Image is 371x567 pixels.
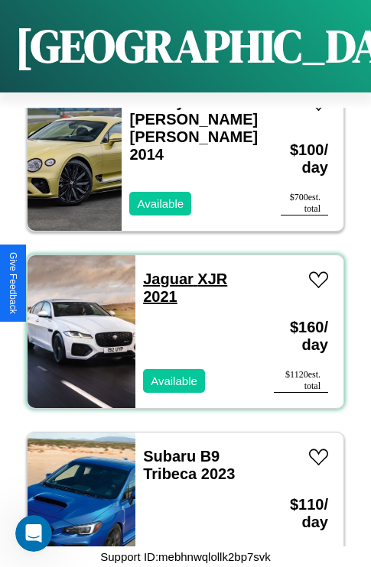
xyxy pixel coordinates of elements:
[143,271,227,305] a: Jaguar XJR 2021
[274,369,328,393] div: $ 1120 est. total
[137,193,184,214] p: Available
[143,448,235,482] a: Subaru B9 Tribeca 2023
[281,126,328,192] h3: $ 100 / day
[274,481,328,546] h3: $ 110 / day
[129,93,258,163] a: Bentley Rolls-[PERSON_NAME] [PERSON_NAME] 2014
[274,303,328,369] h3: $ 160 / day
[100,546,271,567] p: Support ID: mebhnwqlollk2bp7svk
[15,515,52,552] iframe: Intercom live chat
[151,371,197,391] p: Available
[281,192,328,215] div: $ 700 est. total
[8,252,18,314] div: Give Feedback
